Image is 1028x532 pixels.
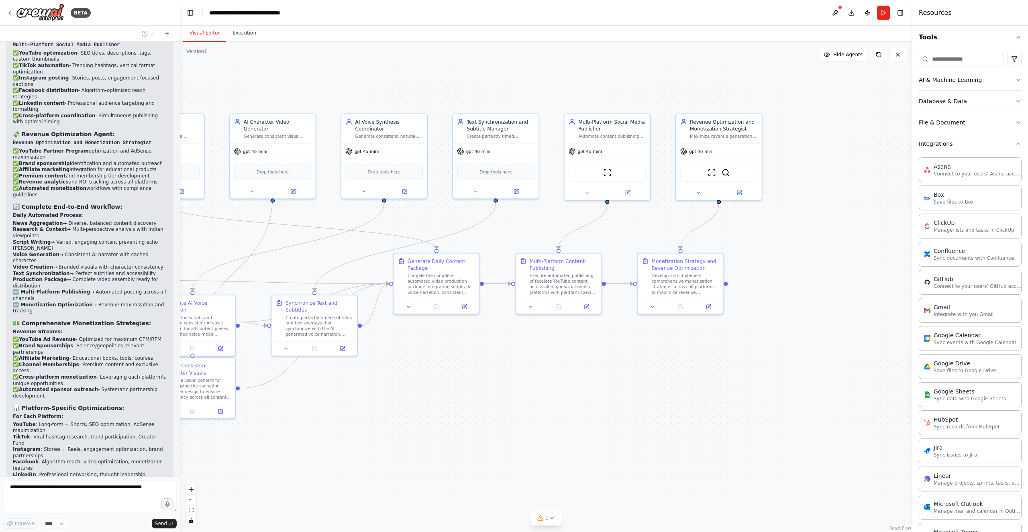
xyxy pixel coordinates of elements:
[189,196,276,353] g: Edge from 7ded3d08-d759-4c58-a590-20748feb1ada to 8faadc30-269b-4c62-8b8e-63ec3cc4c841
[919,69,1022,90] button: AI & Machine Learning
[13,148,167,161] li: ✅ optimization and AdSense maximization
[919,91,1022,112] button: Database & Data
[19,336,75,342] strong: YouTube Ad Revenue
[677,204,722,249] g: Edge from df97303f-0e40-4a35-ac5f-c665adf2afa7 to 3c659f8a-4cab-4fd9-a6c2-4628a80a5527
[13,271,70,276] strong: Text Synchronization
[13,289,90,295] strong: 🆕 Multi-Platform Publishing
[132,134,200,139] div: Coordinate the technical production pipeline for video content creation, including AI voice gener...
[19,374,97,380] strong: Cross-platform monetization
[652,273,719,296] div: Develop and implement comprehensive monetization strategies across all platforms to maximize reve...
[19,167,69,172] strong: Affiliate marketing
[697,303,721,311] button: Open in side panel
[163,315,231,337] div: Process the scripts and generate consistent AI voice narration for all content pieces. Use cached...
[934,339,1016,346] p: Sync events with Google Calendar
[578,134,646,139] div: Automate content publishing across YouTube, TikTok, Instagram, Facebook, and LinkedIn with platfo...
[183,25,226,42] button: Visual Editor
[118,113,205,199] div: Content Production CoordinatorCoordinate the technical production pipeline for video content crea...
[157,203,440,249] g: Edge from a2d00517-de4b-4aae-8e86-30a930f1259c to 3d3f85b2-39ca-42f1-8f80-f2d737f361bc
[162,187,201,196] button: Open in side panel
[422,303,451,311] button: No output available
[924,279,930,285] img: GitHub
[934,171,1022,177] p: Connect to your users’ Asana accounts
[608,189,647,197] button: Open in side panel
[186,516,196,526] button: toggle interactivity
[19,387,98,392] strong: Automated sponsor outreach
[13,131,115,137] strong: 💸 Revenue Optimization Agent:
[467,118,534,132] div: Text Synchronization and Subtitle Manager
[355,118,423,132] div: AI Voice Synthesis Coordinator
[690,134,757,139] div: Maximize revenue generation across all platforms through strategic monetization, sponsorship oppo...
[408,273,475,296] div: Compile the complete automated video production package integrating scripts, AI voice narration, ...
[229,113,316,199] div: AI Character Video GeneratorGenerate consistent visual content for faceless narrator-style videos...
[13,113,167,125] li: ✅ - Simultaneous publishing with optimal timing
[934,416,999,424] div: HubSpot
[637,253,724,315] div: Monetization Strategy and Revenue OptimizationDevelop and implement comprehensive monetization st...
[934,199,974,205] p: Save files to Box
[19,50,78,56] strong: YouTube optimization
[163,377,231,400] div: Generate visual content for videos using the cached AI character design to ensure consistency acr...
[934,311,993,318] p: Integrate with you Gmail
[934,255,1014,261] p: Sync documents with Confluence
[934,331,1016,339] div: Google Calendar
[934,387,1006,395] div: Google Sheets
[13,212,83,218] strong: Daily Automated Process:
[208,407,233,416] button: Open in side panel
[13,167,167,173] li: ✅ integration for educational products
[13,320,151,326] strong: 💵 Comprehensive Monetization Strategies:
[530,258,597,272] div: Multi-Platform Content Publishing
[355,134,423,139] div: Generate consistent, natural-sounding AI voice narration using cached voice models and parameters...
[13,405,124,411] strong: 📊 Platform-Specific Optimizations:
[19,173,66,179] strong: Premium content
[13,220,63,226] strong: News Aggregation
[934,480,1022,486] p: Manage projects, sprints, tasks, and bug tracking in Linear
[919,8,952,18] h4: Resources
[934,227,1014,233] p: Manage lists and tasks in ClickUp
[13,434,167,446] li: : Viral hashtag research, trend participation, Creator Fund
[13,387,167,399] li: ✅ - Systematic partnership development
[13,446,167,459] li: : Stories + Reels, engagement optimization, brand partnerships
[690,118,757,132] div: Revenue Optimization and Monetization Strategist
[934,303,993,311] div: Gmail
[161,498,173,510] button: Click to speak your automation idea
[479,169,512,175] span: Drop tools here
[515,253,602,315] div: Multi-Platform Content PublishingExecute automated publishing of faceless YouTube content across ...
[19,63,69,68] strong: TikTok automation
[666,303,696,311] button: No output available
[13,173,167,179] li: ✅ and membership tier development
[244,118,311,132] div: AI Character Video Generator
[13,264,53,270] strong: Video Creation
[257,169,289,175] span: Drop tools here
[606,280,633,287] g: Edge from 3a902df0-061c-4523-a35d-d84ba3a8b6b2 to 3c659f8a-4cab-4fd9-a6c2-4628a80a5527
[19,113,95,118] strong: Cross-platform coordination
[13,446,41,452] strong: Instagram
[13,289,167,302] li: → Automated posting across all channels
[484,280,511,287] g: Edge from 3d3f85b2-39ca-42f1-8f80-f2d737f361bc to 3a902df0-061c-4523-a35d-d84ba3a8b6b2
[13,271,167,277] li: → Perfect subtitles and accessibility
[286,315,353,337] div: Create perfectly timed subtitles and text overlays that synchronize with the AI-generated voice n...
[209,9,300,17] nav: breadcrumb
[652,258,719,272] div: Monetization Strategy and Revenue Optimization
[934,275,1022,283] div: GitHub
[149,295,236,357] div: Generate AI Voice NarrationProcess the scripts and generate consistent AI voice narration for all...
[163,362,231,376] div: Create Consistent Character Visuals
[13,414,63,419] strong: For Each Platform:
[889,526,911,530] a: React Flow attribution
[934,283,1022,289] p: Connect to your users’ GitHub accounts
[244,134,311,139] div: Generate consistent visual content for faceless narrator-style videos using a cached AI character...
[675,113,763,200] div: Revenue Optimization and Monetization StrategistMaximize revenue generation across all platforms ...
[577,149,602,154] span: gpt-4o-mini
[13,343,167,355] li: ✅ - Science/geopolitics relevant partnerships
[720,189,759,197] button: Open in side panel
[19,161,70,166] strong: Brand sponsorship
[13,459,39,465] strong: Facebook
[13,100,167,113] li: ✅ - Professional audience targeting and formatting
[924,307,930,314] img: Gmail
[934,247,1014,255] div: Confluence
[924,195,930,201] img: Box
[689,149,714,154] span: gpt-4o-mini
[13,302,93,308] strong: 🆕 Monetization Optimization
[924,391,930,398] img: Google Sheets
[496,187,536,196] button: Open in side panel
[13,302,167,314] li: → Revenue maximization and tracking
[544,303,573,311] button: No output available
